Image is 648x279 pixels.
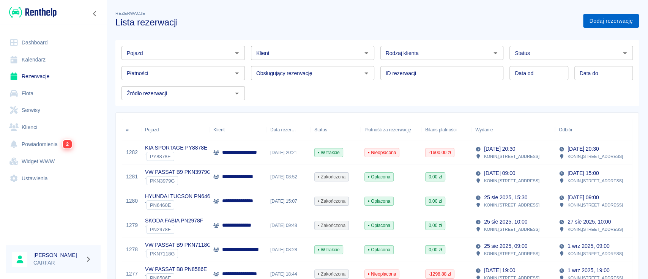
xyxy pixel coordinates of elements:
button: Otwórz [620,48,630,58]
span: PKN3979G [147,178,178,184]
span: Nieopłacona [365,149,399,156]
div: Odbiór [559,119,572,140]
span: Opłacona [365,173,393,180]
button: Sort [296,125,307,135]
div: Bilans płatności [425,119,457,140]
div: [DATE] 08:52 [266,165,311,189]
span: Opłacona [365,246,393,253]
a: Renthelp logo [6,6,57,19]
a: 1281 [126,173,138,181]
button: Sort [493,125,503,135]
a: Dodaj rezerwację [583,14,639,28]
p: KONIN , [STREET_ADDRESS] [484,226,539,233]
p: 1 wrz 2025, 09:00 [568,242,609,250]
span: PN2978F [147,227,174,232]
button: Otwórz [232,68,242,79]
span: PKN7118G [147,251,178,257]
div: Wydanie [471,119,555,140]
p: 25 sie 2025, 15:30 [484,194,527,202]
button: Otwórz [490,48,501,58]
p: KONIN , [STREET_ADDRESS] [568,250,623,257]
h6: [PERSON_NAME] [33,251,82,259]
a: Serwisy [6,102,101,119]
p: CARFAR [33,259,82,267]
a: 1280 [126,197,138,205]
a: 1282 [126,148,138,156]
p: KONIN , [STREET_ADDRESS] [484,250,539,257]
p: 1 wrz 2025, 19:00 [568,266,609,274]
div: Bilans płatności [421,119,471,140]
button: Sort [572,125,583,135]
div: Status [311,119,361,140]
div: ` [145,152,207,161]
a: Powiadomienia2 [6,136,101,153]
div: Płatność za rezerwację [364,119,411,140]
span: 0,00 zł [426,173,445,180]
p: VW PASSAT B9 PKN7118G [145,241,211,249]
p: 25 sie 2025, 09:00 [484,242,527,250]
button: Otwórz [232,88,242,99]
a: Rezerwacje [6,68,101,85]
p: KONIN , [STREET_ADDRESS] [484,177,539,184]
a: Kalendarz [6,51,101,68]
span: Opłacona [365,198,393,205]
p: [DATE] 09:00 [568,194,599,202]
div: Wydanie [475,119,493,140]
span: PN6460E [147,202,174,208]
button: Otwórz [232,48,242,58]
p: KIA SPORTAGE PY8878E [145,144,207,152]
p: KONIN , [STREET_ADDRESS] [568,202,623,208]
a: 1279 [126,221,138,229]
span: -1298,88 zł [426,271,454,277]
p: KONIN , [STREET_ADDRESS] [484,202,539,208]
div: # [126,119,129,140]
a: Klienci [6,119,101,136]
button: Otwórz [361,68,372,79]
div: ` [145,249,211,258]
p: [DATE] 09:00 [484,169,515,177]
p: KONIN , [STREET_ADDRESS] [568,226,623,233]
a: Dashboard [6,34,101,51]
p: 25 sie 2025, 10:00 [484,218,527,226]
p: [DATE] 15:00 [568,169,599,177]
h3: Lista rezerwacji [115,17,577,28]
p: VW PASSAT B9 PKN3979G [145,168,211,176]
p: KONIN , [STREET_ADDRESS] [568,177,623,184]
div: Klient [210,119,266,140]
div: [DATE] 09:48 [266,213,311,238]
div: Odbiór [555,119,639,140]
div: Status [314,119,327,140]
div: [DATE] 08:28 [266,238,311,262]
span: Zakończona [315,222,348,229]
span: Zakończona [315,271,348,277]
input: DD.MM.YYYY [574,66,633,80]
div: ` [145,200,216,210]
p: SKODA FABIA PN2978F [145,217,203,225]
div: # [122,119,141,140]
a: 1277 [126,270,138,278]
span: -1600,00 zł [426,149,454,156]
div: Pojazd [145,119,159,140]
a: Widget WWW [6,153,101,170]
p: [DATE] 19:00 [484,266,515,274]
span: W trakcie [315,149,343,156]
div: Data rezerwacji [270,119,296,140]
span: Zakończona [315,173,348,180]
p: VW PASSAT B8 PN8586E [145,265,207,273]
span: Nieopłacona [365,271,399,277]
div: ` [145,225,203,234]
span: 0,00 zł [426,222,445,229]
p: [DATE] 20:30 [484,145,515,153]
button: Otwórz [361,48,372,58]
img: Renthelp logo [9,6,57,19]
span: Rezerwacje [115,11,145,16]
a: 1278 [126,246,138,254]
span: W trakcie [315,246,343,253]
p: KONIN , [STREET_ADDRESS] [568,153,623,160]
div: ` [145,176,211,185]
input: DD.MM.YYYY [509,66,568,80]
p: HYUNDAI TUCSON PN6460E [145,192,216,200]
span: 2 [63,140,72,148]
div: [DATE] 20:21 [266,140,311,165]
p: 27 sie 2025, 10:00 [568,218,611,226]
